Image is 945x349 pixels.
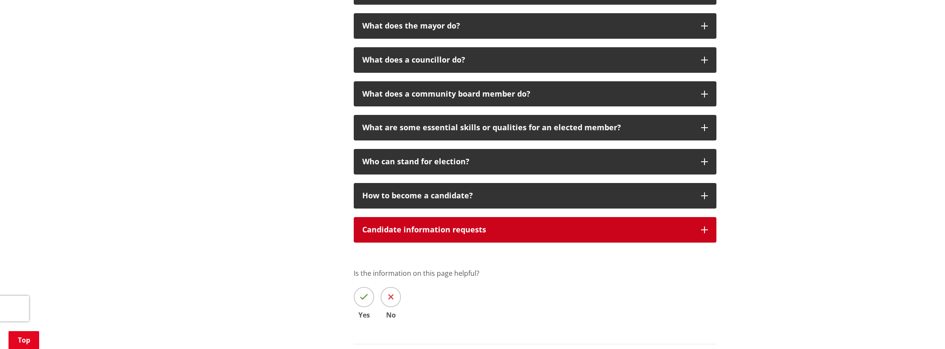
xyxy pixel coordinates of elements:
[362,226,693,234] div: Candidate information requests
[354,149,716,174] button: Who can stand for election?
[354,183,716,209] button: How to become a candidate?
[362,157,693,166] div: Who can stand for election?
[354,217,716,243] button: Candidate information requests
[362,90,693,98] div: What does a community board member do?
[354,81,716,107] button: What does a community board member do?
[906,313,936,344] iframe: Messenger Launcher
[362,22,693,30] div: What does the mayor do?
[354,312,374,318] span: Yes
[362,123,693,132] div: What are some essential skills or qualities for an elected member?
[354,268,716,278] p: Is the information on this page helpful?
[354,13,716,39] button: What does the mayor do?
[362,192,693,200] div: How to become a candidate?
[362,56,693,64] div: What does a councillor do?
[354,47,716,73] button: What does a councillor do?
[354,115,716,140] button: What are some essential skills or qualities for an elected member?
[9,331,39,349] a: Top
[381,312,401,318] span: No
